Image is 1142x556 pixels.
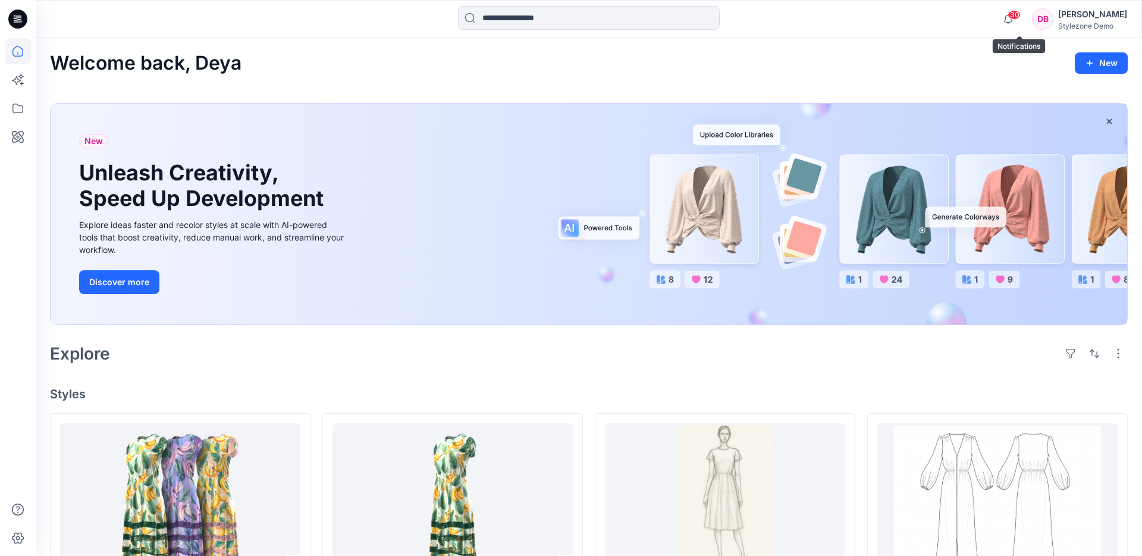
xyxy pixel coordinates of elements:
a: Discover more [79,270,347,294]
h2: Explore [50,344,110,363]
button: Discover more [79,270,159,294]
div: Explore ideas faster and recolor styles at scale with AI-powered tools that boost creativity, red... [79,218,347,256]
button: New [1075,52,1128,74]
div: [PERSON_NAME] [1058,7,1127,21]
h4: Styles [50,387,1128,401]
h1: Unleash Creativity, Speed Up Development [79,160,329,211]
span: 30 [1008,10,1021,20]
div: Stylezone Demo [1058,21,1127,30]
h2: Welcome back, Deya [50,52,241,74]
span: New [84,134,103,148]
div: DB [1032,8,1053,30]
